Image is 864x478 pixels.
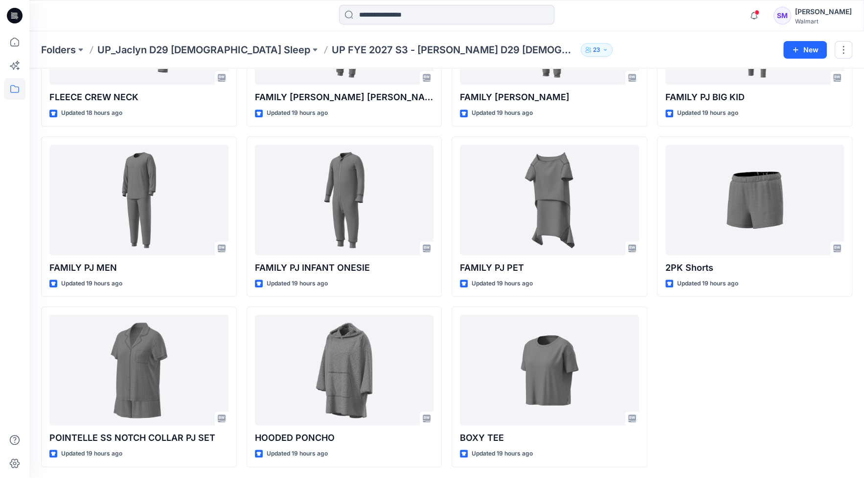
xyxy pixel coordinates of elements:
p: Updated 19 hours ago [677,108,738,118]
a: FAMILY PJ PET [460,145,639,255]
p: Updated 19 hours ago [472,449,533,459]
p: POINTELLE SS NOTCH COLLAR PJ SET [49,431,228,445]
a: Folders [41,43,76,57]
p: Updated 19 hours ago [61,279,122,289]
p: Updated 19 hours ago [61,449,122,459]
p: FAMILY PJ BIG KID [665,90,844,104]
p: UP FYE 2027 S3 - [PERSON_NAME] D29 [DEMOGRAPHIC_DATA] Sleepwear [332,43,577,57]
div: Walmart [795,18,852,25]
p: 2PK Shorts [665,261,844,275]
p: Updated 19 hours ago [267,108,328,118]
p: FAMILY PJ MEN [49,261,228,275]
div: [PERSON_NAME] [795,6,852,18]
p: BOXY TEE [460,431,639,445]
a: UP_Jaclyn D29 [DEMOGRAPHIC_DATA] Sleep [97,43,310,57]
button: New [783,41,827,59]
p: 23 [593,44,600,55]
p: Updated 19 hours ago [267,449,328,459]
p: Updated 19 hours ago [472,279,533,289]
p: FAMILY [PERSON_NAME] [PERSON_NAME] [255,90,434,104]
div: SM [773,7,791,24]
p: Updated 19 hours ago [472,108,533,118]
p: Updated 18 hours ago [61,108,122,118]
p: FAMILY PJ PET [460,261,639,275]
a: POINTELLE SS NOTCH COLLAR PJ SET [49,315,228,425]
a: 2PK Shorts [665,145,844,255]
p: HOODED PONCHO [255,431,434,445]
a: FAMILY PJ MEN [49,145,228,255]
p: FLEECE CREW NECK [49,90,228,104]
a: FAMILY PJ INFANT ONESIE [255,145,434,255]
button: 23 [581,43,613,57]
a: BOXY TEE [460,315,639,425]
p: Updated 19 hours ago [267,279,328,289]
p: FAMILY [PERSON_NAME] [460,90,639,104]
p: Updated 19 hours ago [677,279,738,289]
p: FAMILY PJ INFANT ONESIE [255,261,434,275]
a: HOODED PONCHO [255,315,434,425]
